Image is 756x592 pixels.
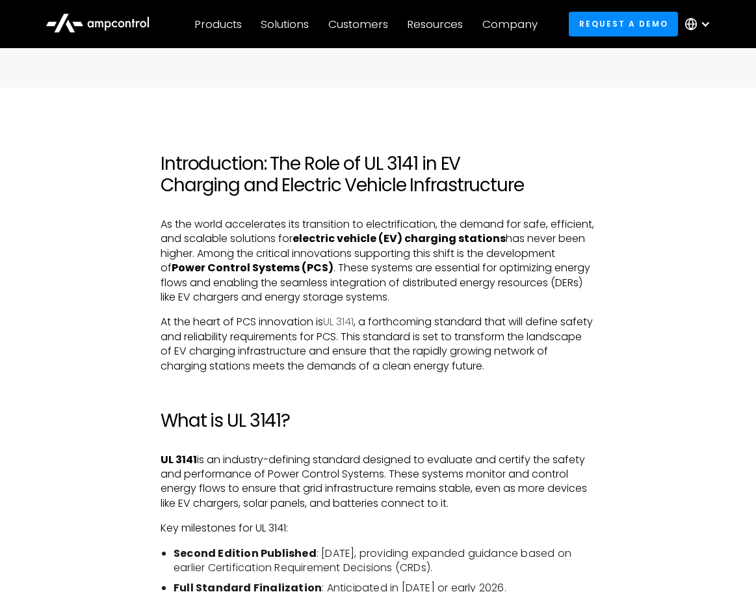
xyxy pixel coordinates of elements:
strong: Power Control Systems (PCS) [172,260,333,275]
div: Solutions [261,17,309,31]
li: : [DATE], providing expanded guidance based on earlier Certification Requirement Decisions (CRDs). [174,546,595,576]
p: Key milestones for UL 3141: [161,521,595,535]
h2: What is UL 3141? [161,410,595,432]
div: Company [482,17,538,31]
p: is an industry-defining standard designed to evaluate and certify the safety and performance of P... [161,453,595,511]
p: At the heart of PCS innovation is , a forthcoming standard that will define safety and reliabilit... [161,315,595,373]
p: As the world accelerates its transition to electrification, the demand for safe, efficient, and s... [161,217,595,304]
a: Request a demo [569,12,678,36]
strong: Second Edition Published [174,546,317,561]
div: Resources [407,17,463,31]
div: Products [194,17,242,31]
strong: electric vehicle (EV) charging stations [293,231,506,246]
a: UL 3141 [323,314,354,329]
h2: Introduction: The Role of UL 3141 in EV Charging and Electric Vehicle Infrastructure [161,153,595,196]
div: Customers [328,17,388,31]
strong: UL 3141 [161,452,197,467]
